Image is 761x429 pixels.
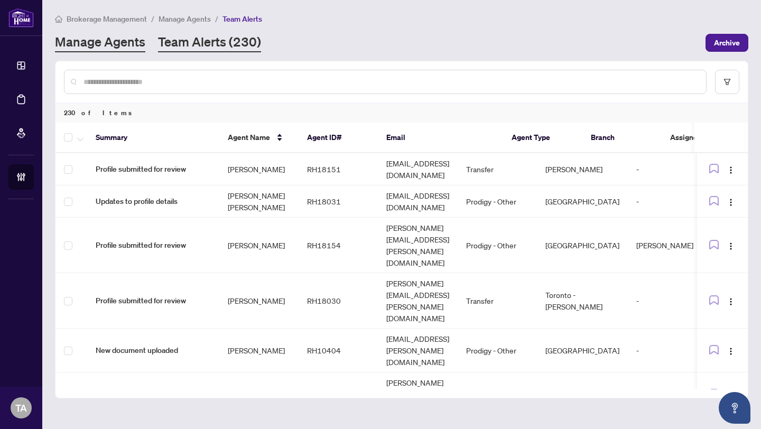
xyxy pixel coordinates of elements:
td: [PERSON_NAME] [219,153,299,185]
li: / [215,13,218,25]
td: RH18027 [299,372,378,416]
td: RH18031 [299,185,378,218]
td: [PERSON_NAME][EMAIL_ADDRESS][PERSON_NAME][DOMAIN_NAME] [378,218,458,273]
img: logo [8,8,34,27]
td: Prodigy - Other [458,218,537,273]
td: Prodigy - Other [458,185,537,218]
td: RH18154 [299,218,378,273]
span: home [55,15,62,23]
span: New document uploaded [96,388,211,400]
td: - [628,185,707,218]
th: Branch [582,123,662,153]
span: Updates to profile details [96,195,211,207]
td: [GEOGRAPHIC_DATA] [537,218,628,273]
li: / [151,13,154,25]
span: Profile submitted for review [96,239,211,251]
td: Prodigy - Other [458,329,537,372]
button: Logo [722,292,739,309]
td: [PERSON_NAME][EMAIL_ADDRESS][DOMAIN_NAME] [378,372,458,416]
span: Archive [714,34,740,51]
td: [EMAIL_ADDRESS][DOMAIN_NAME] [378,153,458,185]
button: Logo [722,193,739,210]
th: Assignee [662,123,741,153]
img: Logo [727,347,735,356]
td: Toronto - [PERSON_NAME] [537,273,628,329]
td: [GEOGRAPHIC_DATA] [537,185,628,218]
td: [PERSON_NAME] [219,329,299,372]
th: Agent ID# [299,123,378,153]
td: - [628,153,707,185]
td: [EMAIL_ADDRESS][PERSON_NAME][DOMAIN_NAME] [378,329,458,372]
td: [PERSON_NAME] [PERSON_NAME] [219,185,299,218]
img: Logo [727,242,735,250]
td: - [628,329,707,372]
td: [PERSON_NAME] [219,372,299,416]
td: RH18151 [299,153,378,185]
span: Manage Agents [159,14,211,24]
button: Open asap [719,392,750,424]
td: - [628,273,707,329]
button: Logo [722,386,739,403]
th: Email [378,123,503,153]
span: Brokerage Management [67,14,147,24]
span: Profile submitted for review [96,163,211,175]
td: [GEOGRAPHIC_DATA] [537,372,628,416]
button: Logo [722,342,739,359]
td: [PERSON_NAME][EMAIL_ADDRESS][PERSON_NAME][DOMAIN_NAME] [378,273,458,329]
td: Prodigy - Other [458,372,537,416]
td: [EMAIL_ADDRESS][DOMAIN_NAME] [378,185,458,218]
td: [PERSON_NAME] [219,218,299,273]
span: Assignee [670,132,702,143]
td: Transfer [458,273,537,329]
button: filter [715,70,739,94]
a: Manage Agents [55,33,145,52]
th: Agent Type [503,123,582,153]
div: 230 of Items [55,102,748,123]
button: Archive [706,34,748,52]
td: [PERSON_NAME] [628,218,707,273]
button: Logo [722,237,739,254]
td: RH10404 [299,329,378,372]
span: New document uploaded [96,344,211,356]
span: Profile submitted for review [96,295,211,306]
a: Team Alerts (230) [158,33,261,52]
img: Logo [727,198,735,207]
th: Agent Name [219,123,299,153]
td: Transfer [458,153,537,185]
span: filter [723,78,731,86]
td: - [628,372,707,416]
img: Logo [727,166,735,174]
span: Agent Name [228,132,270,143]
span: TA [15,400,27,415]
td: [PERSON_NAME] [537,153,628,185]
button: Logo [722,161,739,178]
th: Summary [87,123,219,153]
td: [GEOGRAPHIC_DATA] [537,329,628,372]
td: RH18030 [299,273,378,329]
span: Team Alerts [222,14,262,24]
td: [PERSON_NAME] [219,273,299,329]
img: Logo [727,297,735,306]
